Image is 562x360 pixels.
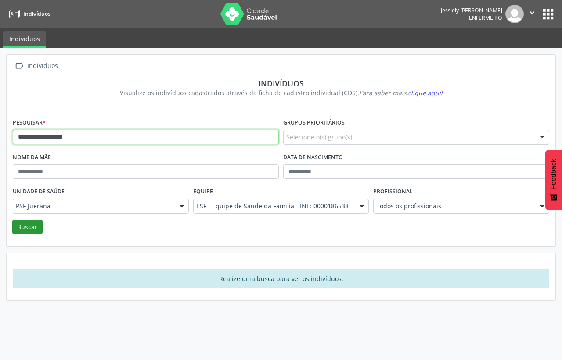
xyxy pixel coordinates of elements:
[13,60,25,72] i: 
[408,89,443,97] span: clique aqui!
[524,5,540,23] button: 
[545,150,562,210] button: Feedback - Mostrar pesquisa
[25,60,59,72] div: Indivíduos
[19,78,543,88] div: Indivíduos
[16,202,171,210] span: PSF Juerana
[373,185,413,199] label: Profissional
[13,116,46,130] label: Pesquisar
[12,220,43,235] button: Buscar
[283,151,343,164] label: Data de nascimento
[376,202,531,210] span: Todos os profissionais
[23,10,50,18] span: Indivíduos
[540,7,556,22] button: apps
[13,185,65,199] label: Unidade de saúde
[550,159,558,189] span: Feedback
[13,60,59,72] a:  Indivíduos
[469,14,502,21] span: Enfermeiro
[196,202,351,210] span: ESF - Equipe de Saude da Familia - INE: 0000186538
[286,132,352,142] span: Selecione o(s) grupo(s)
[3,31,46,48] a: Indivíduos
[13,151,51,164] label: Nome da mãe
[527,8,537,18] i: 
[193,185,213,199] label: Equipe
[441,7,502,14] div: Jessiely [PERSON_NAME]
[505,5,524,23] img: img
[283,116,345,130] label: Grupos prioritários
[13,269,549,288] div: Realize uma busca para ver os indivíduos.
[359,89,443,97] i: Para saber mais,
[6,7,50,21] a: Indivíduos
[19,88,543,97] div: Visualize os indivíduos cadastrados através da ficha de cadastro individual (CDS).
